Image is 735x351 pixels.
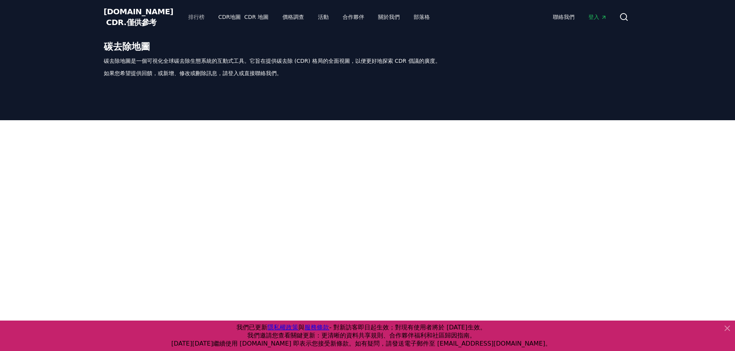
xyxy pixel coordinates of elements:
font: CDR.僅供參考 [106,18,157,27]
a: 登入 [582,10,613,24]
a: CDR地圖 CDR 地圖 [212,10,275,24]
font: 聯絡我們 [553,14,574,20]
a: [DOMAIN_NAME] CDR.僅供參考 [104,6,176,28]
font: CDR 地圖 [244,14,269,20]
font: 排行榜 [188,14,204,20]
font: 價格調查 [282,14,304,20]
font: 部落格 [414,14,430,20]
font: 碳去除地圖 [104,40,150,52]
a: 排行榜 [182,10,211,24]
font: 碳去除地圖是一個可視化全球碳去除生態系統的互動式工具。它旨在提供碳去除 (CDR) 格局的全面視圖，以便更好地探索 CDR 倡議的廣度。 [104,58,441,64]
font: 合作夥伴 [343,14,364,20]
font: [DOMAIN_NAME] [104,7,176,27]
font: 如果您希望提供回饋，或新增、修改或刪除訊息，請登入或直接聯絡我們。 [104,70,282,76]
a: 部落格 [407,10,436,24]
a: 關於我們 [372,10,406,24]
a: 活動 [312,10,335,24]
nav: 主要的 [182,10,436,24]
nav: 主要的 [547,10,613,24]
font: 登入 [588,14,599,20]
font: CDR地圖 [218,14,269,20]
a: 聯絡我們 [547,10,581,24]
a: 合作夥伴 [336,10,370,24]
a: 價格調查 [276,10,310,24]
font: 關於我們 [378,14,400,20]
font: 活動 [318,14,329,20]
